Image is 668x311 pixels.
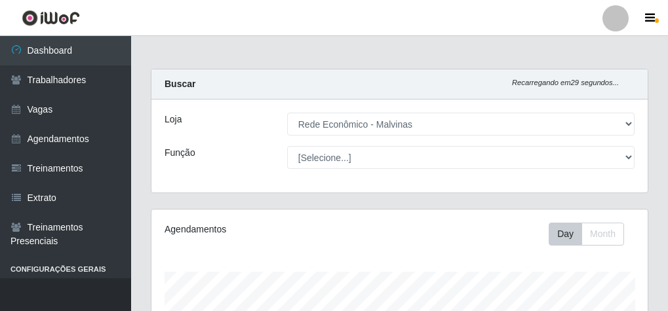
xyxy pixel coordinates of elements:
i: Recarregando em 29 segundos... [512,79,619,86]
button: Month [581,223,624,246]
div: First group [549,223,624,246]
div: Toolbar with button groups [549,223,635,246]
button: Day [549,223,582,246]
div: Agendamentos [165,223,349,236]
label: Função [165,146,195,160]
img: CoreUI Logo [22,10,80,26]
strong: Buscar [165,79,195,89]
label: Loja [165,113,182,126]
